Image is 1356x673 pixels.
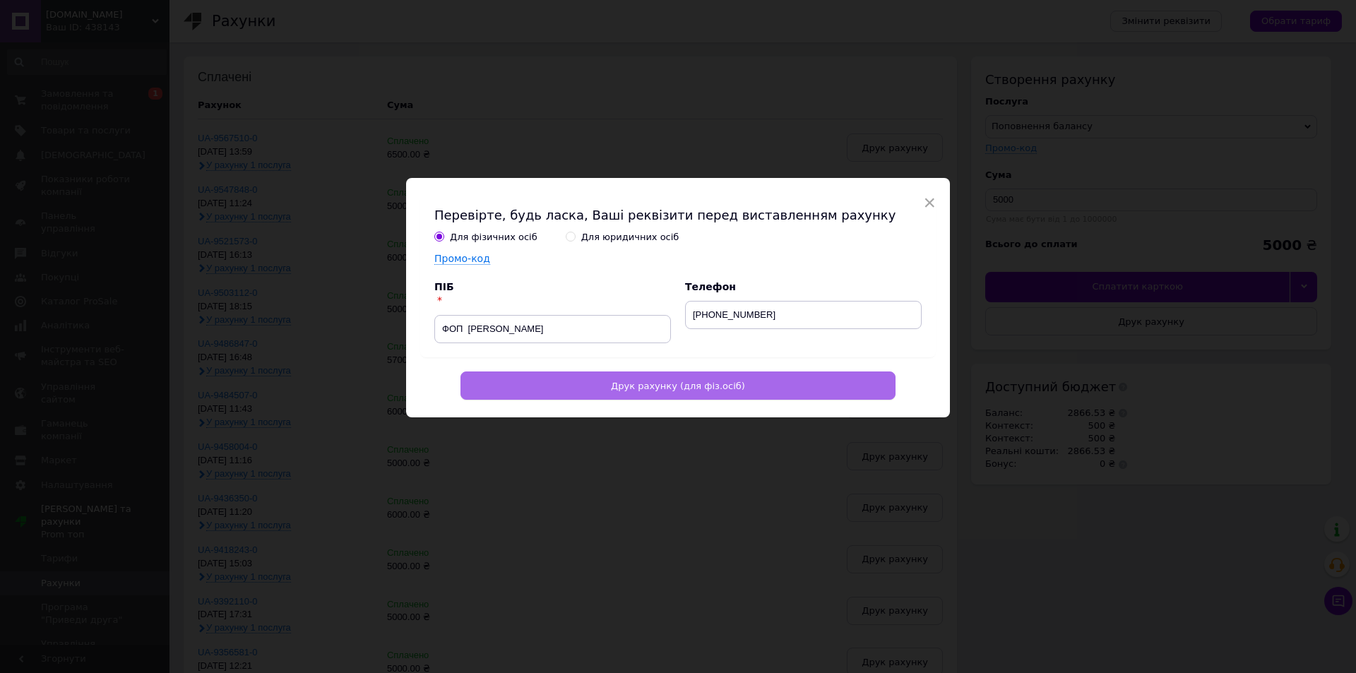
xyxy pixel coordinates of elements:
[581,231,679,244] div: Для юридичних осіб
[923,191,936,215] span: ×
[434,281,454,292] label: ПІБ
[434,206,922,224] h2: Перевірте, будь ласка, Ваші реквізити перед виставленням рахунку
[460,371,896,400] button: Друк рахунку (для фіз.осіб)
[434,253,490,264] label: Промо-код
[450,231,537,244] div: Для фізичних осіб
[685,281,736,292] label: Телефон
[611,381,745,391] span: Друк рахунку (для фіз.осіб)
